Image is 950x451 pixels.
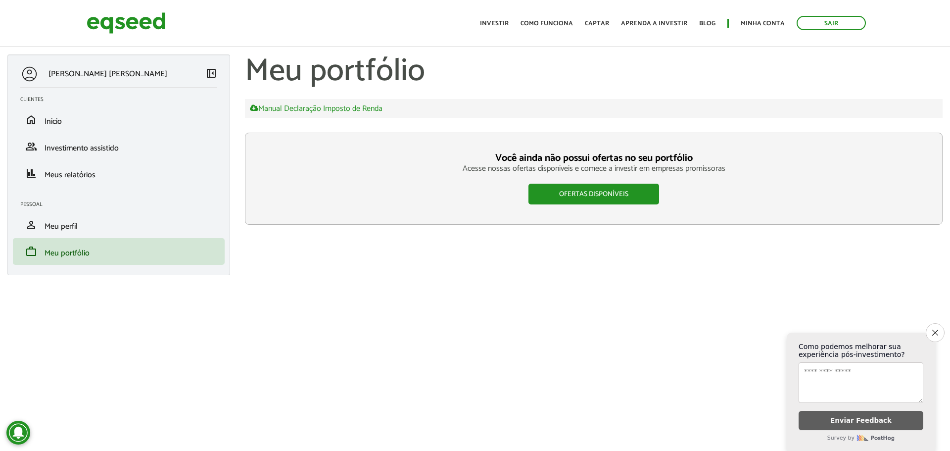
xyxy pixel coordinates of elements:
a: Manual Declaração Imposto de Renda [250,104,382,113]
a: financeMeus relatórios [20,167,217,179]
a: Como funciona [521,20,573,27]
h2: Pessoal [20,201,225,207]
span: work [25,246,37,257]
span: Meu perfil [45,220,78,233]
a: personMeu perfil [20,219,217,231]
a: Blog [699,20,715,27]
li: Início [13,106,225,133]
a: groupInvestimento assistido [20,141,217,152]
li: Meu perfil [13,211,225,238]
span: home [25,114,37,126]
h1: Meu portfólio [245,54,943,89]
li: Meus relatórios [13,160,225,187]
p: Acesse nossas ofertas disponíveis e comece a investir em empresas promissoras [265,164,922,173]
a: Ofertas disponíveis [528,184,659,204]
span: person [25,219,37,231]
span: Investimento assistido [45,142,119,155]
span: left_panel_close [205,67,217,79]
span: Meu portfólio [45,247,90,260]
a: Minha conta [741,20,785,27]
span: finance [25,167,37,179]
span: Início [45,115,62,128]
a: workMeu portfólio [20,246,217,257]
a: homeInício [20,114,217,126]
a: Colapsar menu [205,67,217,81]
h2: Clientes [20,97,225,102]
h3: Você ainda não possui ofertas no seu portfólio [265,153,922,164]
a: Sair [797,16,866,30]
span: Meus relatórios [45,168,95,182]
li: Investimento assistido [13,133,225,160]
li: Meu portfólio [13,238,225,265]
a: Captar [585,20,609,27]
img: EqSeed [87,10,166,36]
p: [PERSON_NAME] [PERSON_NAME] [48,69,167,79]
span: group [25,141,37,152]
a: Aprenda a investir [621,20,687,27]
a: Investir [480,20,509,27]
